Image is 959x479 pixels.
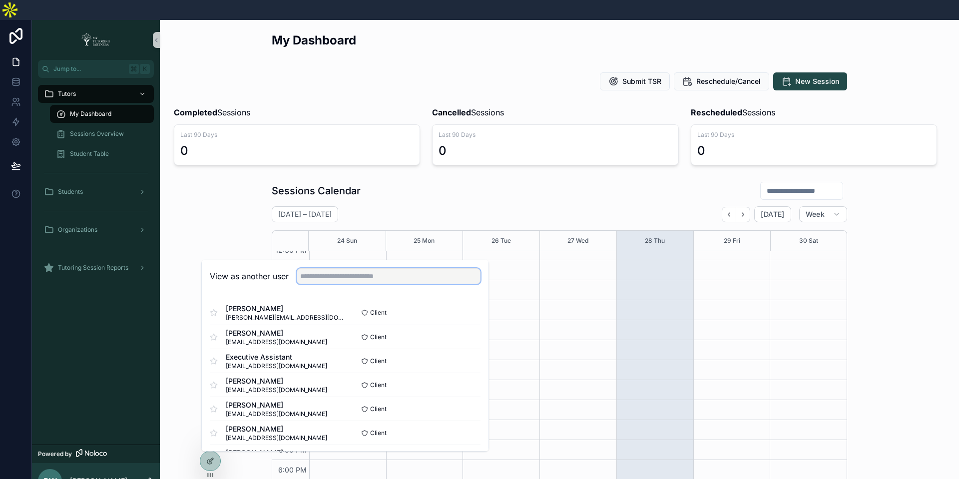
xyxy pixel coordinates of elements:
[273,246,309,254] span: 12:30 PM
[226,434,327,442] span: [EMAIL_ADDRESS][DOMAIN_NAME]
[697,131,931,139] span: Last 90 Days
[691,107,742,117] strong: Rescheduled
[38,221,154,239] a: Organizations
[38,450,72,458] span: Powered by
[70,110,111,118] span: My Dashboard
[174,106,250,118] span: Sessions
[691,106,775,118] span: Sessions
[622,76,661,86] span: Submit TSR
[50,145,154,163] a: Student Table
[58,226,97,234] span: Organizations
[70,130,124,138] span: Sessions Overview
[38,85,154,103] a: Tutors
[50,125,154,143] a: Sessions Overview
[226,400,327,410] span: [PERSON_NAME]
[226,448,327,458] span: [PERSON_NAME]
[78,32,113,48] img: App logo
[226,386,327,394] span: [EMAIL_ADDRESS][DOMAIN_NAME]
[806,210,825,219] span: Week
[600,72,670,90] button: Submit TSR
[276,446,309,454] span: 5:30 PM
[722,207,736,222] button: Back
[226,376,327,386] span: [PERSON_NAME]
[799,231,818,251] button: 30 Sat
[226,304,345,314] span: [PERSON_NAME]
[272,184,361,198] h1: Sessions Calendar
[58,264,128,272] span: Tutoring Session Reports
[174,107,217,117] strong: Completed
[736,207,750,222] button: Next
[370,405,387,413] span: Client
[226,314,345,322] span: [PERSON_NAME][EMAIL_ADDRESS][DOMAIN_NAME]
[226,424,327,434] span: [PERSON_NAME]
[370,357,387,365] span: Client
[370,381,387,389] span: Client
[414,231,435,251] button: 25 Mon
[370,429,387,437] span: Client
[141,65,149,73] span: K
[58,188,83,196] span: Students
[439,143,447,159] div: 0
[799,206,847,222] button: Week
[38,259,154,277] a: Tutoring Session Reports
[645,231,665,251] button: 28 Thu
[696,76,761,86] span: Reschedule/Cancel
[58,90,76,98] span: Tutors
[761,210,784,219] span: [DATE]
[180,143,188,159] div: 0
[278,209,332,219] h2: [DATE] – [DATE]
[272,32,356,48] h2: My Dashboard
[370,333,387,341] span: Client
[432,107,471,117] strong: Cancelled
[491,231,511,251] button: 26 Tue
[370,309,387,317] span: Client
[226,328,327,338] span: [PERSON_NAME]
[754,206,791,222] button: [DATE]
[38,60,154,78] button: Jump to...K
[337,231,357,251] button: 24 Sun
[180,131,414,139] span: Last 90 Days
[432,106,504,118] span: Sessions
[210,270,289,282] h2: View as another user
[70,150,109,158] span: Student Table
[724,231,740,251] button: 29 Fri
[226,410,327,418] span: [EMAIL_ADDRESS][DOMAIN_NAME]
[226,352,327,362] span: Executive Assistant
[439,131,672,139] span: Last 90 Days
[32,78,160,290] div: scrollable content
[567,231,588,251] button: 27 Wed
[674,72,769,90] button: Reschedule/Cancel
[697,143,705,159] div: 0
[226,338,327,346] span: [EMAIL_ADDRESS][DOMAIN_NAME]
[38,183,154,201] a: Students
[226,362,327,370] span: [EMAIL_ADDRESS][DOMAIN_NAME]
[50,105,154,123] a: My Dashboard
[276,466,309,474] span: 6:00 PM
[32,445,160,463] a: Powered by
[795,76,839,86] span: New Session
[53,65,125,73] span: Jump to...
[773,72,847,90] button: New Session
